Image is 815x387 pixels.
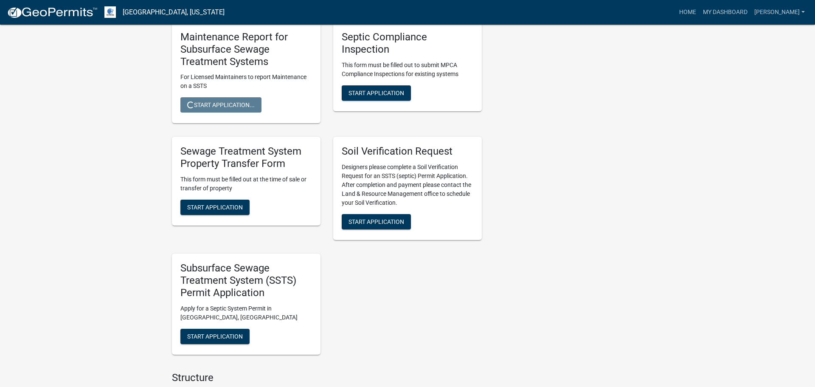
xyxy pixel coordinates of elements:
h5: Soil Verification Request [342,145,473,158]
button: Start Application [180,200,250,215]
a: Home [676,4,700,20]
span: Start Application [187,333,243,339]
button: Start Application [342,214,411,229]
h5: Maintenance Report for Subsurface Sewage Treatment Systems [180,31,312,68]
span: Start Application [348,89,404,96]
h5: Septic Compliance Inspection [342,31,473,56]
button: Start Application... [180,97,261,113]
img: Otter Tail County, Minnesota [104,6,116,18]
span: Start Application [187,204,243,211]
span: Start Application... [187,102,255,108]
h4: Structure [172,372,482,384]
h5: Subsurface Sewage Treatment System (SSTS) Permit Application [180,262,312,299]
p: This form must be filled out at the time of sale or transfer of property [180,175,312,193]
a: [PERSON_NAME] [751,4,808,20]
a: [GEOGRAPHIC_DATA], [US_STATE] [123,5,225,20]
p: This form must be filled out to submit MPCA Compliance Inspections for existing systems [342,61,473,79]
a: My Dashboard [700,4,751,20]
button: Start Application [180,329,250,344]
p: For Licensed Maintainers to report Maintenance on a SSTS [180,73,312,90]
p: Apply for a Septic System Permit in [GEOGRAPHIC_DATA], [GEOGRAPHIC_DATA] [180,304,312,322]
h5: Sewage Treatment System Property Transfer Form [180,145,312,170]
p: Designers please complete a Soil Verification Request for an SSTS (septic) Permit Application. Af... [342,163,473,207]
span: Start Application [348,218,404,225]
button: Start Application [342,85,411,101]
